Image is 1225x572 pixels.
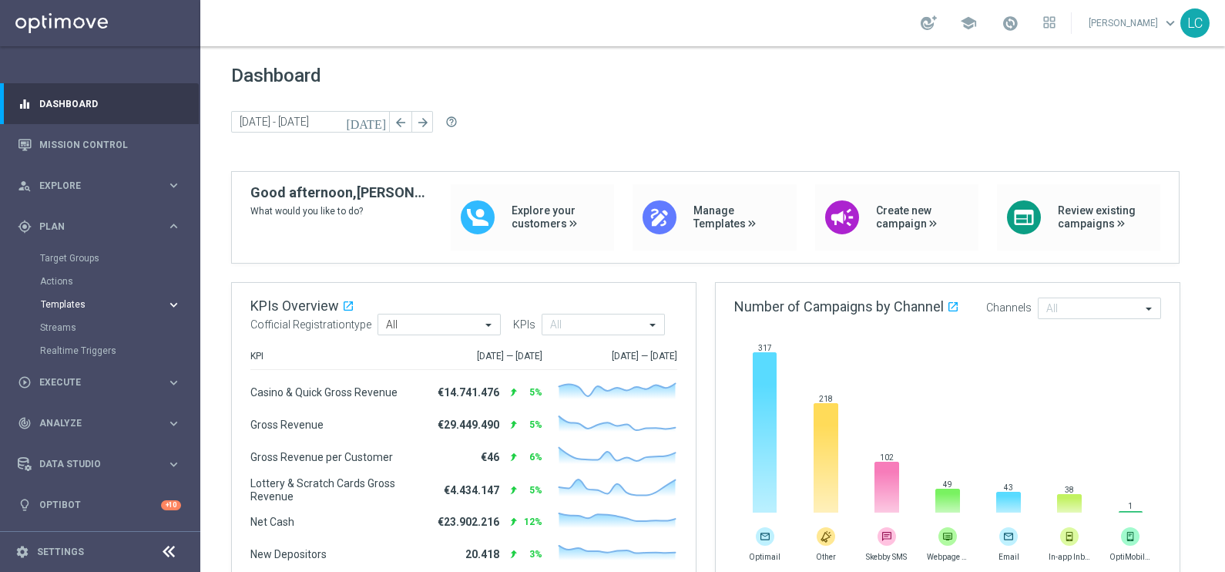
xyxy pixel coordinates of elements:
span: Data Studio [39,459,166,469]
a: Actions [40,275,160,288]
i: play_circle_outline [18,375,32,389]
i: keyboard_arrow_right [166,457,181,472]
i: lightbulb [18,498,32,512]
button: play_circle_outline Execute keyboard_arrow_right [17,376,182,389]
button: person_search Explore keyboard_arrow_right [17,180,182,192]
div: Data Studio [18,457,166,471]
div: Dashboard [18,83,181,124]
i: keyboard_arrow_right [166,178,181,193]
div: Templates [41,300,166,309]
span: Templates [41,300,151,309]
div: Execute [18,375,166,389]
a: Settings [37,547,84,557]
div: +10 [161,500,181,510]
div: Target Groups [40,247,199,270]
button: equalizer Dashboard [17,98,182,110]
button: lightbulb Optibot +10 [17,499,182,511]
button: Mission Control [17,139,182,151]
i: track_changes [18,416,32,430]
i: keyboard_arrow_right [166,219,181,234]
div: Mission Control [18,124,181,165]
i: person_search [18,179,32,193]
span: school [960,15,977,32]
span: Plan [39,222,166,231]
span: keyboard_arrow_down [1162,15,1179,32]
a: Optibot [39,485,161,526]
a: Mission Control [39,124,181,165]
a: Streams [40,321,160,334]
a: Realtime Triggers [40,345,160,357]
div: Realtime Triggers [40,339,199,362]
span: Explore [39,181,166,190]
i: keyboard_arrow_right [166,375,181,390]
button: gps_fixed Plan keyboard_arrow_right [17,220,182,233]
a: Target Groups [40,252,160,264]
i: gps_fixed [18,220,32,234]
a: [PERSON_NAME]keyboard_arrow_down [1087,12,1180,35]
div: Analyze [18,416,166,430]
i: keyboard_arrow_right [166,298,181,312]
div: Templates [40,293,199,316]
i: settings [15,545,29,559]
a: Dashboard [39,83,181,124]
button: Data Studio keyboard_arrow_right [17,458,182,470]
i: equalizer [18,97,32,111]
div: LC [1180,8,1210,38]
div: Optibot [18,485,181,526]
span: Analyze [39,419,166,428]
button: track_changes Analyze keyboard_arrow_right [17,417,182,429]
div: Explore [18,179,166,193]
div: Streams [40,316,199,339]
button: Templates keyboard_arrow_right [40,298,182,311]
div: Plan [18,220,166,234]
div: Actions [40,270,199,293]
i: keyboard_arrow_right [166,416,181,431]
span: Execute [39,378,166,387]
